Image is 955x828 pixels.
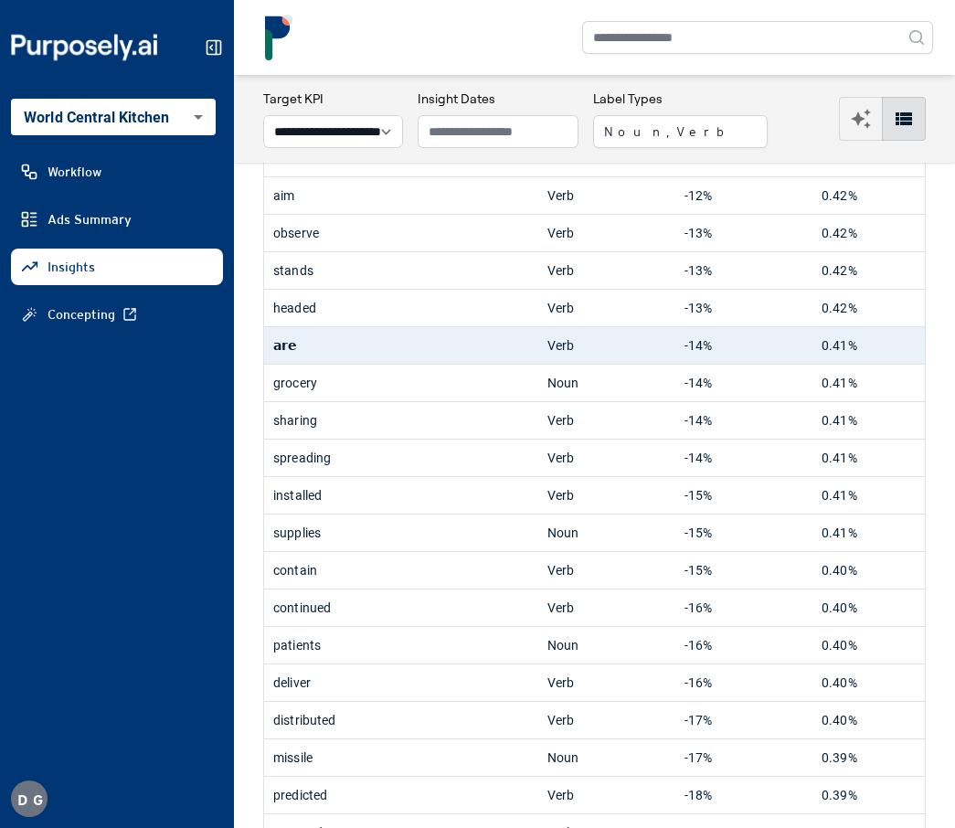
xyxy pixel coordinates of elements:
img: logo [256,15,302,60]
div: contain [273,552,529,589]
div: Verb [547,327,666,364]
div: Verb [547,589,666,626]
div: 0.41% [822,327,940,364]
div: Verb [547,702,666,738]
div: installed [273,477,529,514]
div: deliver [273,664,529,701]
a: Ads Summary [11,201,223,238]
div: 0.42% [822,252,940,289]
a: Insights [11,249,223,285]
div: -14% [684,440,803,476]
div: Verb [547,552,666,589]
div: patients [273,627,529,663]
div: missile [273,739,529,776]
div: 0.41% [822,515,940,551]
div: -18% [684,777,803,813]
div: 0.41% [822,402,940,439]
div: 0.40% [822,552,940,589]
span: Ads Summary [48,210,132,228]
div: grocery [273,365,529,401]
div: Noun [547,739,666,776]
div: Verb [547,402,666,439]
a: Concepting [11,296,223,333]
div: Verb [547,440,666,476]
div: supplies [273,515,529,551]
div: 0.39% [822,739,940,776]
div: 0.41% [822,440,940,476]
div: World Central Kitchen [11,99,216,135]
div: 0.40% [822,589,940,626]
a: Workflow [11,154,223,190]
div: -14% [684,402,803,439]
div: -13% [684,215,803,251]
div: observe [273,215,529,251]
div: headed [273,290,529,326]
div: Verb [547,252,666,289]
div: -16% [684,589,803,626]
div: spreading [273,440,529,476]
div: -13% [684,290,803,326]
div: Noun [547,365,666,401]
div: 0.41% [822,477,940,514]
div: -12% [684,177,803,214]
div: -13% [684,252,803,289]
span: Workflow [48,163,101,181]
div: Verb [547,290,666,326]
div: Verb [547,477,666,514]
div: Verb [547,177,666,214]
div: -15% [684,477,803,514]
div: distributed [273,702,529,738]
div: Verb [547,777,666,813]
div: -15% [684,552,803,589]
div: Verb [547,215,666,251]
div: 0.42% [822,290,940,326]
div: 0.42% [822,215,940,251]
div: -17% [684,702,803,738]
h3: Label Types [593,90,768,108]
div: -17% [684,739,803,776]
div: 0.41% [822,365,940,401]
div: -14% [684,365,803,401]
button: DG [11,780,48,817]
div: -16% [684,627,803,663]
button: Noun, Verb [593,115,768,148]
div: Verb [547,664,666,701]
div: -14% [684,327,803,364]
div: 0.42% [822,177,940,214]
div: predicted [273,777,529,813]
span: Concepting [48,305,115,324]
div: Noun [547,627,666,663]
div: 0.40% [822,627,940,663]
div: aim [273,177,529,214]
div: D G [11,780,48,817]
span: Insights [48,258,95,276]
div: 0.39% [822,777,940,813]
h3: Insight Dates [418,90,578,108]
div: -16% [684,664,803,701]
div: 0.40% [822,702,940,738]
div: 0.40% [822,664,940,701]
div: stands [273,252,529,289]
h3: Target KPI [263,90,403,108]
div: -15% [684,515,803,551]
div: Noun [547,515,666,551]
div: 𝗮𝗿𝗲 [273,327,529,364]
div: continued [273,589,529,626]
div: sharing [273,402,529,439]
